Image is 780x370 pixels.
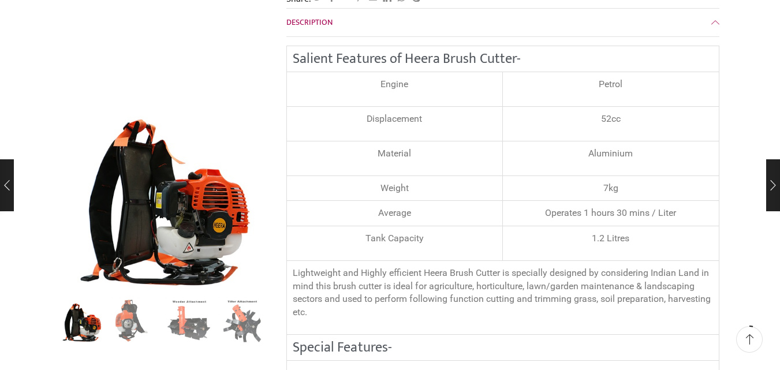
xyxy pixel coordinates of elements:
div: Average [293,207,497,220]
p: Petrol [509,78,713,91]
p: Lightweight and Highly efficient Heera Brush Cutter is specially designed by considering Indian L... [293,267,713,319]
div: Operates 1 hours 30 mins / Liter [509,207,713,220]
p: 52cc [509,113,713,126]
span: Description [286,16,333,29]
a: Weeder Ataachment [165,297,213,345]
li: 4 / 8 [218,297,266,343]
p: 1.2 Litres [509,232,713,245]
li: 3 / 8 [165,297,213,343]
a: Description [286,9,719,36]
a: Tiller Attachmnet [218,297,266,345]
p: Aluminium [509,147,713,160]
div: Weight [293,182,497,195]
h2: Special Features- [293,341,713,354]
div: Material [293,147,497,160]
div: 7kg [509,182,713,195]
a: 4 [111,297,159,345]
div: Tank Capacity [293,232,497,245]
img: Heera Brush Cutter [58,295,106,343]
h2: Salient Features of Heera Brush Cutter- [293,52,713,66]
p: Engine [293,78,497,91]
li: 2 / 8 [111,297,159,343]
p: Displacement [293,113,497,126]
div: 1 / 8 [61,83,269,291]
li: 1 / 8 [58,297,106,343]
